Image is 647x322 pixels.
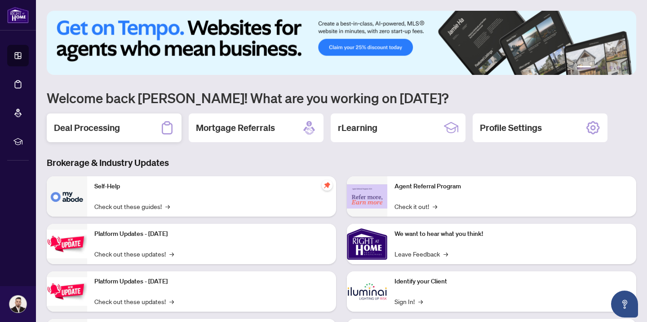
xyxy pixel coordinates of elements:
[47,11,636,75] img: Slide 0
[7,7,29,23] img: logo
[394,229,629,239] p: We want to hear what you think!
[433,201,437,211] span: →
[169,249,174,259] span: →
[602,66,606,70] button: 3
[616,66,620,70] button: 5
[347,224,387,264] img: We want to hear what you think!
[480,122,542,134] h2: Profile Settings
[94,229,329,239] p: Platform Updates - [DATE]
[394,277,629,287] p: Identify your Client
[394,249,448,259] a: Leave Feedback→
[394,182,629,191] p: Agent Referral Program
[54,122,120,134] h2: Deal Processing
[47,157,636,169] h3: Brokerage & Industry Updates
[611,291,638,318] button: Open asap
[47,89,636,106] h1: Welcome back [PERSON_NAME]! What are you working on [DATE]?
[94,201,170,211] a: Check out these guides!→
[624,66,627,70] button: 6
[322,180,332,191] span: pushpin
[169,296,174,306] span: →
[47,230,87,258] img: Platform Updates - July 21, 2025
[394,201,437,211] a: Check it out!→
[595,66,598,70] button: 2
[94,182,329,191] p: Self-Help
[609,66,613,70] button: 4
[418,296,423,306] span: →
[196,122,275,134] h2: Mortgage Referrals
[347,271,387,312] img: Identify your Client
[94,296,174,306] a: Check out these updates!→
[394,296,423,306] a: Sign In!→
[9,296,27,313] img: Profile Icon
[47,277,87,305] img: Platform Updates - July 8, 2025
[443,249,448,259] span: →
[165,201,170,211] span: →
[94,277,329,287] p: Platform Updates - [DATE]
[577,66,591,70] button: 1
[94,249,174,259] a: Check out these updates!→
[338,122,377,134] h2: rLearning
[347,184,387,209] img: Agent Referral Program
[47,176,87,217] img: Self-Help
